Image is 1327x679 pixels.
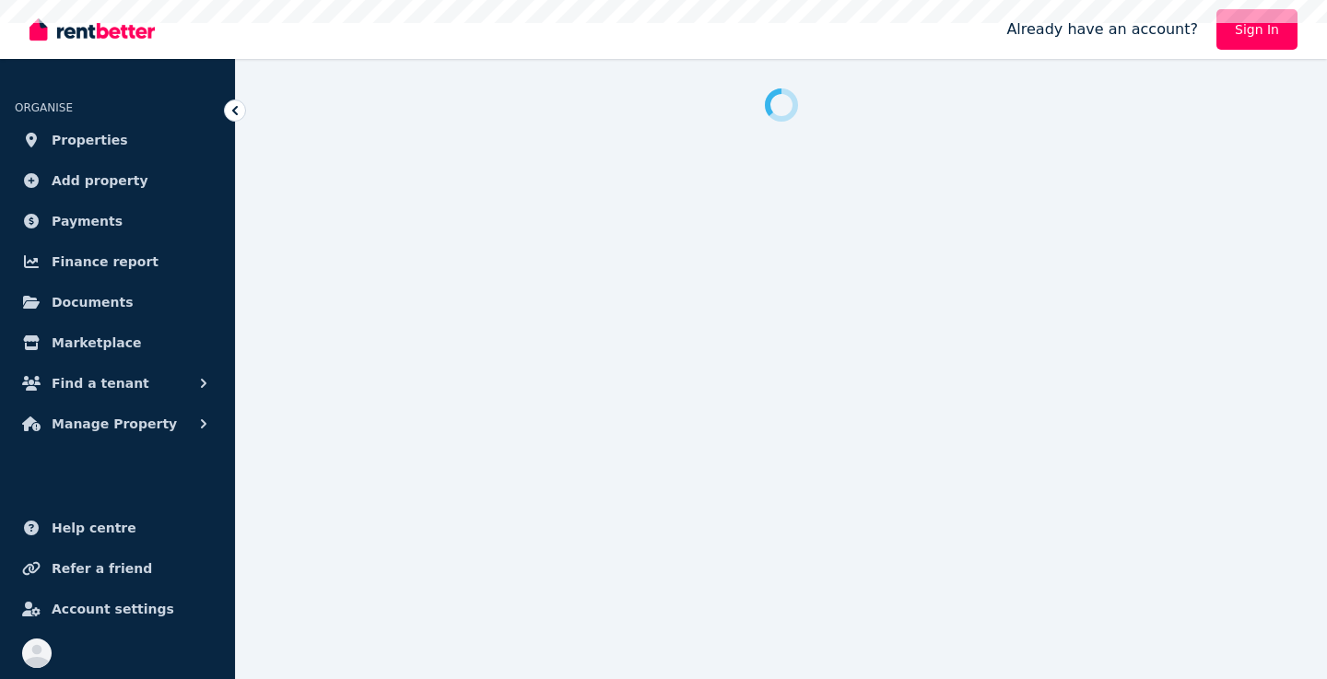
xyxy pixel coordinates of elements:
span: Account settings [52,598,174,620]
span: Properties [52,129,128,151]
span: Refer a friend [52,557,152,579]
a: Documents [15,284,220,321]
button: Find a tenant [15,365,220,402]
img: RentBetter [29,16,155,43]
a: Properties [15,122,220,158]
a: Help centre [15,509,220,546]
span: Already have an account? [1006,18,1198,41]
button: Manage Property [15,405,220,442]
span: Add property [52,170,148,192]
span: ORGANISE [15,101,73,114]
span: Finance report [52,251,159,273]
span: Help centre [52,517,136,539]
a: Payments [15,203,220,240]
a: Account settings [15,591,220,627]
a: Sign In [1216,9,1298,50]
a: Refer a friend [15,550,220,587]
span: Documents [52,291,134,313]
span: Find a tenant [52,372,149,394]
span: Payments [52,210,123,232]
span: Marketplace [52,332,141,354]
a: Add property [15,162,220,199]
a: Finance report [15,243,220,280]
span: Manage Property [52,413,177,435]
a: Marketplace [15,324,220,361]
